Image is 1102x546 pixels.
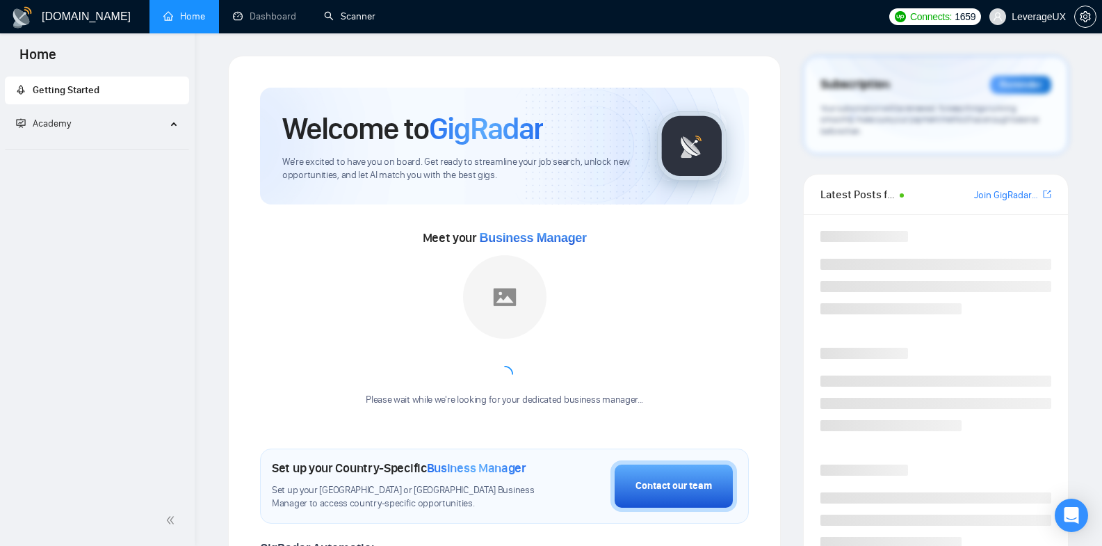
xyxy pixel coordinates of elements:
img: placeholder.png [463,255,546,339]
span: Home [8,45,67,74]
li: Academy Homepage [5,143,189,152]
span: Meet your [423,230,587,246]
span: fund-projection-screen [16,118,26,128]
img: logo [11,6,33,29]
span: Business Manager [480,231,587,245]
span: setting [1075,11,1096,22]
button: setting [1074,6,1096,28]
h1: Welcome to [282,110,543,147]
span: user [993,12,1003,22]
span: Getting Started [33,84,99,96]
span: loading [494,364,514,384]
a: searchScanner [324,10,375,22]
span: export [1043,188,1051,200]
a: setting [1074,11,1096,22]
span: Your subscription will be renewed. To keep things running smoothly, make sure your payment method... [820,103,1039,136]
span: double-left [165,513,179,527]
span: Business Manager [427,460,526,476]
a: dashboardDashboard [233,10,296,22]
span: Connects: [910,9,952,24]
span: Academy [16,118,71,129]
a: export [1043,188,1051,201]
li: Getting Started [5,77,189,104]
span: Set up your [GEOGRAPHIC_DATA] or [GEOGRAPHIC_DATA] Business Manager to access country-specific op... [272,484,541,511]
div: Contact our team [635,479,712,494]
div: Open Intercom Messenger [1055,499,1088,532]
h1: Set up your Country-Specific [272,460,526,476]
span: 1659 [955,9,975,24]
span: Subscription [820,73,889,97]
div: Please wait while we're looking for your dedicated business manager... [357,394,651,407]
img: gigradar-logo.png [657,111,727,181]
a: homeHome [163,10,205,22]
span: Academy [33,118,71,129]
span: rocket [16,85,26,95]
span: Latest Posts from the GigRadar Community [820,186,896,203]
span: GigRadar [429,110,543,147]
img: upwork-logo.png [895,11,906,22]
a: Join GigRadar Slack Community [974,188,1040,203]
button: Contact our team [610,460,737,512]
div: Reminder [990,76,1051,94]
span: We're excited to have you on board. Get ready to streamline your job search, unlock new opportuni... [282,156,635,182]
